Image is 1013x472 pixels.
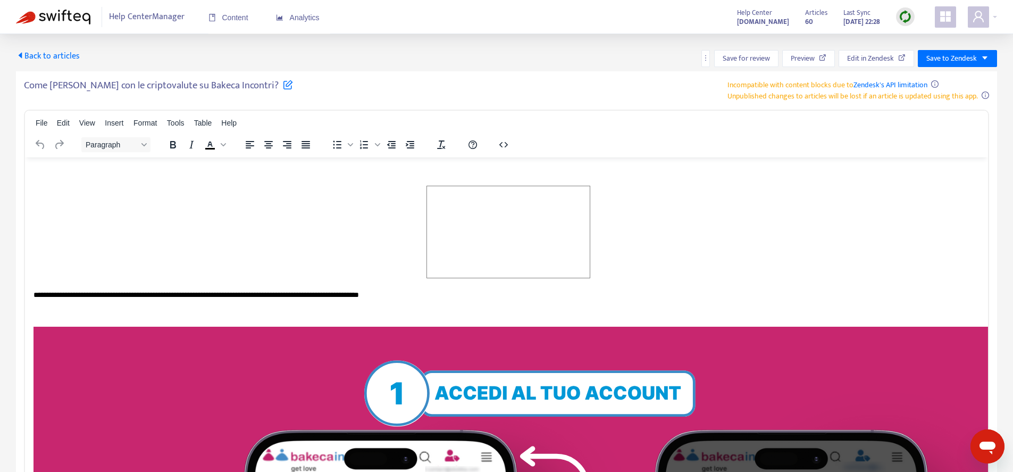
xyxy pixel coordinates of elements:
span: Help Center [737,7,772,19]
iframe: Pulsante per aprire la finestra di messaggistica [970,429,1004,463]
span: Content [208,13,248,22]
span: Table [194,119,212,127]
span: Help [221,119,237,127]
button: Edit in Zendesk [839,50,914,67]
span: caret-left [16,51,24,60]
span: caret-down [981,54,989,62]
span: Last Sync [843,7,870,19]
span: Save for review [723,53,770,64]
span: Help Center Manager [109,7,185,27]
button: Increase indent [401,137,419,152]
button: Preview [782,50,835,67]
span: Tools [167,119,185,127]
button: Align left [241,137,259,152]
span: info-circle [931,80,939,88]
button: Help [464,137,482,152]
a: [DOMAIN_NAME] [737,15,789,28]
button: Align right [278,137,296,152]
button: Align center [259,137,278,152]
span: Unpublished changes to articles will be lost if an article is updated using this app. [727,90,978,102]
span: user [972,10,985,23]
button: Redo [50,137,68,152]
span: Edit [57,119,70,127]
button: Undo [31,137,49,152]
span: Insert [105,119,123,127]
span: Analytics [276,13,320,22]
span: book [208,14,216,21]
span: Back to articles [16,49,80,63]
strong: [DOMAIN_NAME] [737,16,789,28]
span: appstore [939,10,952,23]
button: Decrease indent [382,137,400,152]
span: View [79,119,95,127]
span: Edit in Zendesk [847,53,894,64]
div: Numbered list [355,137,382,152]
span: more [702,54,709,62]
img: Swifteq [16,10,90,24]
button: Bold [164,137,182,152]
span: info-circle [982,92,989,99]
div: Text color Black [201,137,228,152]
div: Bullet list [328,137,355,152]
button: Save to Zendeskcaret-down [918,50,997,67]
button: Justify [297,137,315,152]
span: Incompatible with content blocks due to [727,79,927,91]
span: area-chart [276,14,283,21]
button: more [701,50,710,67]
h5: Come [PERSON_NAME] con le criptovalute su Bakeca Incontri? [24,79,293,98]
span: Save to Zendesk [926,53,977,64]
span: Preview [791,53,815,64]
span: Format [133,119,157,127]
a: Zendesk's API limitation [853,79,927,91]
button: Clear formatting [432,137,450,152]
span: Paragraph [86,140,138,149]
strong: 60 [805,16,813,28]
button: Save for review [714,50,778,67]
span: File [36,119,48,127]
img: sync.dc5367851b00ba804db3.png [899,10,912,23]
span: Articles [805,7,827,19]
strong: [DATE] 22:28 [843,16,880,28]
button: Block Paragraph [81,137,150,152]
button: Italic [182,137,200,152]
